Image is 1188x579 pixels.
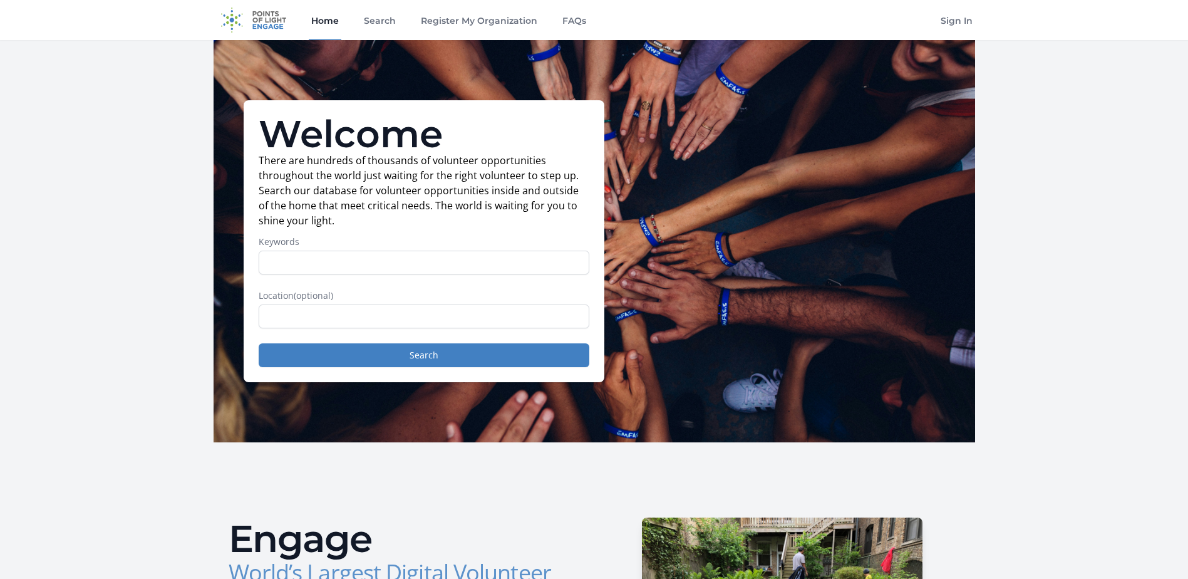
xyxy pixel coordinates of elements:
[259,236,589,248] label: Keywords
[259,115,589,153] h1: Welcome
[294,289,333,301] span: (optional)
[229,520,584,558] h2: Engage
[259,289,589,302] label: Location
[259,153,589,228] p: There are hundreds of thousands of volunteer opportunities throughout the world just waiting for ...
[259,343,589,367] button: Search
